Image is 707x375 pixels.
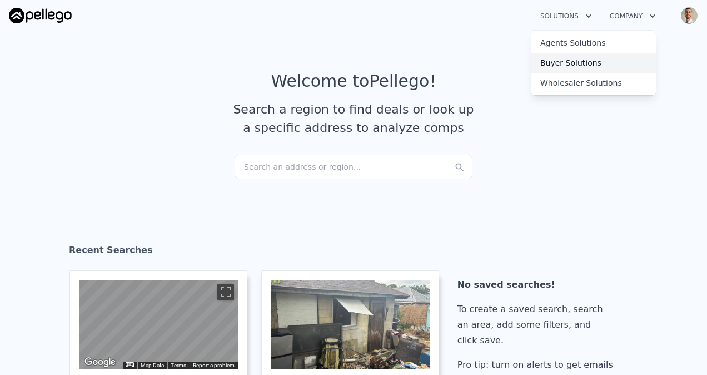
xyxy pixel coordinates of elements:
[141,362,164,369] button: Map Data
[457,302,618,348] div: To create a saved search, search an area, add some filters, and click save.
[531,53,656,73] a: Buyer Solutions
[79,280,238,369] div: Street View
[69,235,638,270] div: Recent Searches
[531,33,656,53] a: Agents Solutions
[601,6,665,26] button: Company
[9,8,72,23] img: Pellego
[680,7,698,24] img: avatar
[126,362,133,367] button: Keyboard shortcuts
[531,6,601,26] button: Solutions
[531,73,656,93] a: Wholesaler Solutions
[235,155,472,179] div: Search an address or region...
[531,31,656,95] div: Solutions
[171,362,186,368] a: Terms (opens in new tab)
[217,284,234,300] button: Toggle fullscreen view
[229,100,478,137] div: Search a region to find deals or look up a specific address to analyze comps
[271,71,436,91] div: Welcome to Pellego !
[82,355,118,369] img: Google
[82,355,118,369] a: Open this area in Google Maps (opens a new window)
[79,280,238,369] div: Map
[193,362,235,368] a: Report a problem
[457,277,618,293] div: No saved searches!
